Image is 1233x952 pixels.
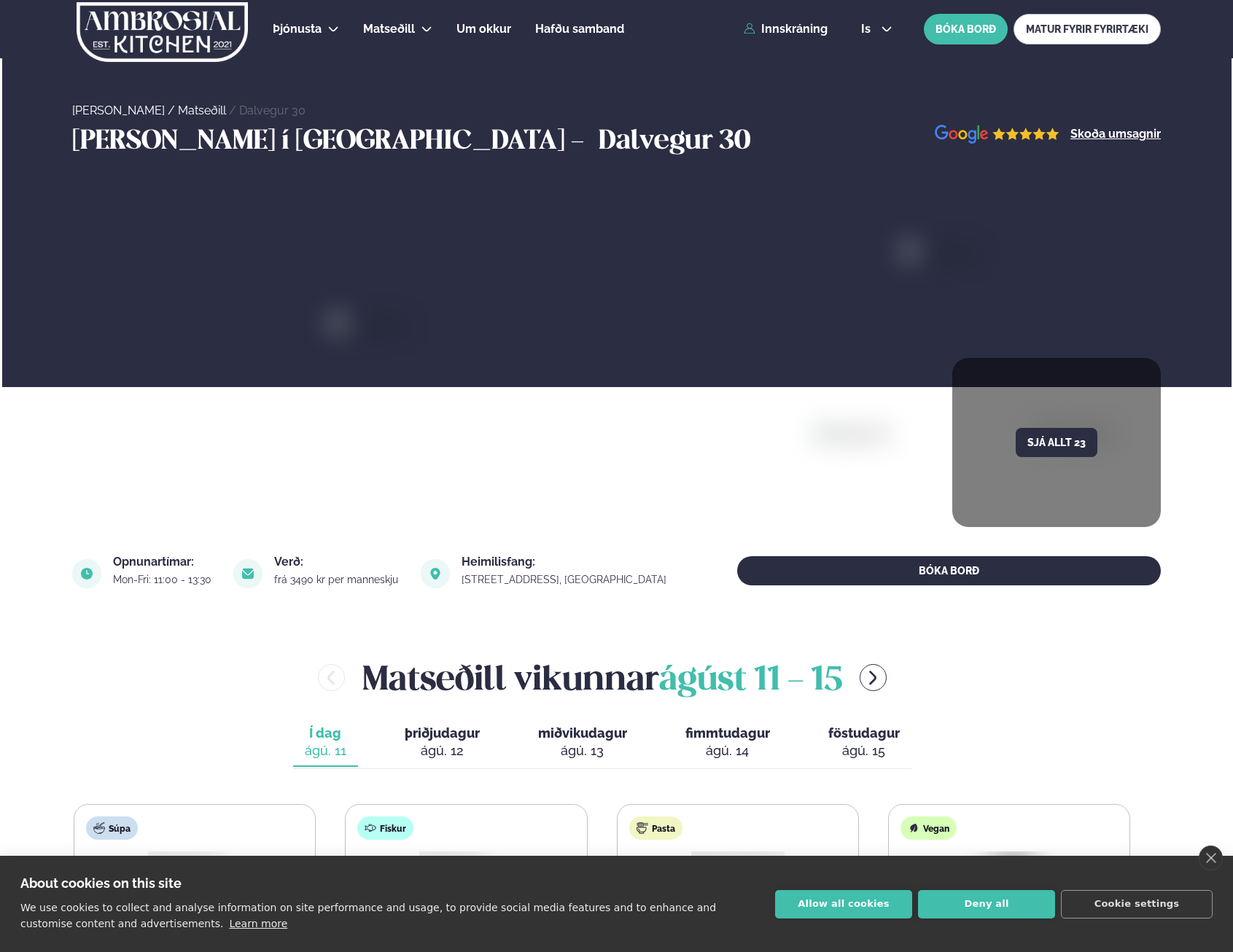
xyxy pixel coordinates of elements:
div: Heimilisfang: [462,556,671,568]
a: Matseðill [178,104,226,117]
span: ágúst 11 - 15 [659,665,842,697]
a: Innskráning [744,23,828,36]
a: Dalvegur 30 [239,104,306,117]
button: menu-btn-left [318,664,345,691]
div: ágú. 15 [828,742,900,760]
span: Þjónusta [273,22,322,36]
a: link [462,571,671,588]
button: miðvikudagur ágú. 13 [526,719,639,767]
div: ágú. 14 [685,742,770,760]
div: Pasta [629,816,682,840]
img: image alt [332,317,1110,737]
button: BÓKA BORÐ [737,556,1161,585]
button: Í dag ágú. 11 [293,719,358,767]
img: image alt [935,125,1059,144]
span: Matseðill [363,22,415,36]
img: soup.svg [93,822,105,834]
img: logo [75,2,249,62]
img: fish.svg [365,822,376,834]
a: Þjónusta [273,20,322,38]
a: Learn more [229,918,287,929]
button: fimmtudagur ágú. 14 [674,719,782,767]
div: ágú. 12 [405,742,480,760]
h3: Dalvegur 30 [599,125,750,160]
span: miðvikudagur [538,725,627,741]
img: image alt [421,559,450,588]
span: is [861,23,875,35]
button: Sjá allt 23 [1016,428,1097,457]
a: Skoða umsagnir [1070,128,1161,140]
a: MATUR FYRIR FYRIRTÆKI [1014,14,1161,44]
button: is [849,23,904,35]
a: Matseðill [363,20,415,38]
button: Allow all cookies [775,890,912,918]
button: föstudagur ágú. 15 [817,719,911,767]
img: Vegan.svg [908,822,919,834]
div: Vegan [901,816,957,840]
button: BÓKA BORÐ [924,14,1008,44]
div: Opnunartímar: [113,556,216,568]
div: Fiskur [357,816,413,840]
h3: [PERSON_NAME] í [GEOGRAPHIC_DATA] - [72,125,591,160]
button: menu-btn-right [860,664,887,691]
strong: About cookies on this site [20,875,182,891]
button: Deny all [918,890,1055,918]
div: Mon-Fri: 11:00 - 13:30 [113,574,216,585]
span: Um okkur [456,22,511,36]
span: Í dag [305,725,346,742]
h2: Matseðill vikunnar [362,654,842,701]
img: image alt [72,559,101,588]
span: Hafðu samband [535,22,624,36]
a: Um okkur [456,20,511,38]
a: Hafðu samband [535,20,624,38]
button: þriðjudagur ágú. 12 [393,719,491,767]
button: Cookie settings [1061,890,1213,918]
p: We use cookies to collect and analyse information on site performance and usage, to provide socia... [20,902,716,929]
span: / [168,104,178,117]
span: föstudagur [828,725,900,741]
a: close [1199,846,1223,870]
img: image alt [233,559,262,588]
img: image alt [816,426,1066,628]
div: ágú. 11 [305,742,346,760]
span: þriðjudagur [405,725,480,741]
div: ágú. 13 [538,742,627,760]
div: Verð: [274,556,402,568]
span: / [229,104,239,117]
img: pasta.svg [637,822,648,834]
a: [PERSON_NAME] [72,104,165,117]
div: frá 3490 kr per manneskju [274,574,402,585]
div: Súpa [86,816,138,840]
span: fimmtudagur [685,725,770,741]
